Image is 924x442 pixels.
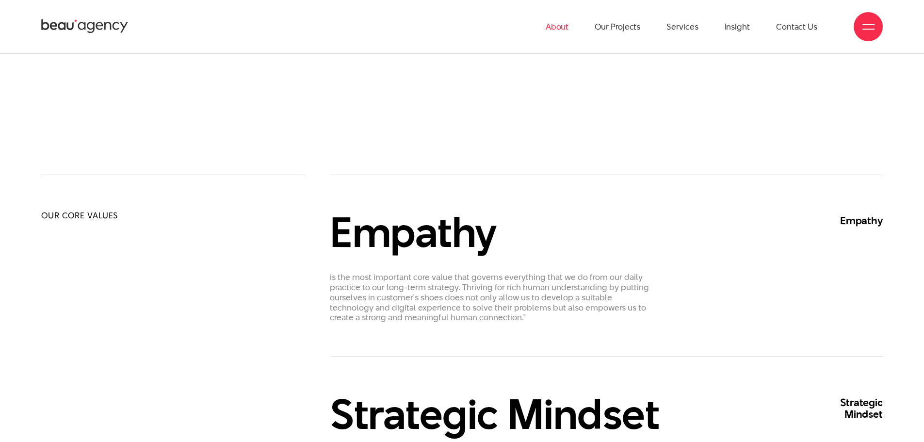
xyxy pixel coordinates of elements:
[41,209,306,222] h2: Our Core Values
[330,391,883,437] h3: Strategic Mindset
[825,397,883,420] b: Strategic Mindset
[330,272,655,323] p: is the most important core value that governs everything that we do from our daily practice to ou...
[330,209,883,255] h3: Empathy
[825,215,883,227] b: Empathy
